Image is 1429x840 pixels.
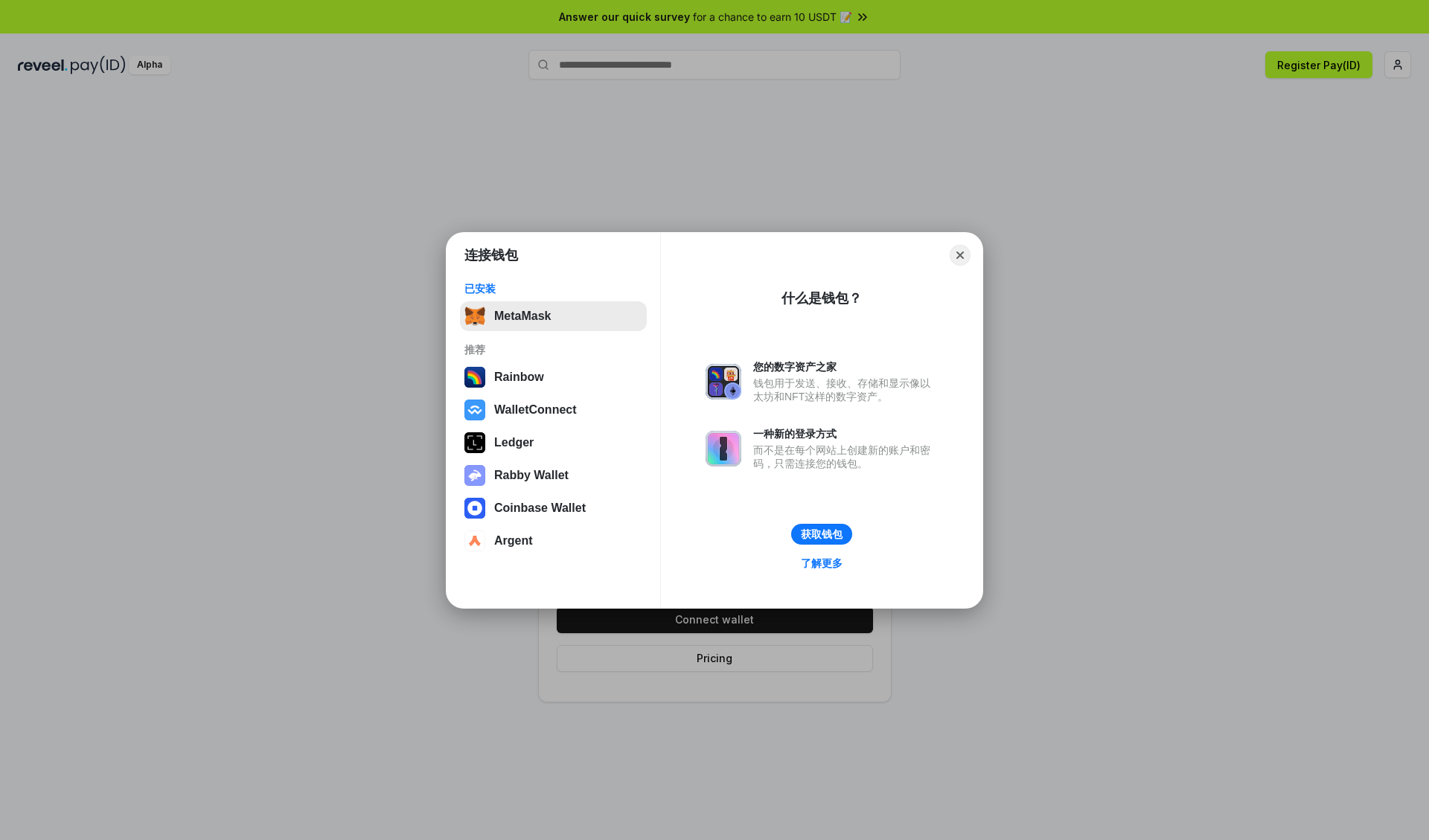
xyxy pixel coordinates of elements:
[494,436,534,449] div: Ledger
[460,428,647,458] button: Ledger
[464,343,642,356] div: 推荐
[464,306,485,327] img: svg+xml,%3Csvg%20fill%3D%22none%22%20height%3D%2233%22%20viewBox%3D%220%200%2035%2033%22%20width%...
[792,554,851,573] a: 了解更多
[781,289,862,307] div: 什么是钱包？
[950,245,971,266] button: Close
[464,498,485,519] img: svg+xml,%3Csvg%20width%3D%2228%22%20height%3D%2228%22%20viewBox%3D%220%200%2028%2028%22%20fill%3D...
[460,301,647,331] button: MetaMask
[753,443,938,470] div: 而不是在每个网站上创建新的账户和密码，只需连接您的钱包。
[494,403,577,417] div: WalletConnect
[706,431,741,467] img: svg+xml,%3Csvg%20xmlns%3D%22http%3A%2F%2Fwww.w3.org%2F2000%2Fsvg%22%20fill%3D%22none%22%20viewBox...
[460,362,647,392] button: Rainbow
[464,432,485,453] img: svg+xml,%3Csvg%20xmlns%3D%22http%3A%2F%2Fwww.w3.org%2F2000%2Fsvg%22%20width%3D%2228%22%20height%3...
[494,469,569,482] div: Rabby Wallet
[494,534,533,548] div: Argent
[801,528,843,541] div: 获取钱包
[464,246,518,264] h1: 连接钱包
[494,310,551,323] div: MetaMask
[464,530,485,551] img: svg+xml,%3Csvg%20width%3D%2228%22%20height%3D%2228%22%20viewBox%3D%220%200%2028%2028%22%20fill%3D...
[801,557,843,570] div: 了解更多
[494,501,586,515] div: Coinbase Wallet
[460,395,647,425] button: WalletConnect
[460,461,647,490] button: Rabby Wallet
[460,493,647,523] button: Coinbase Wallet
[706,364,741,400] img: svg+xml,%3Csvg%20xmlns%3D%22http%3A%2F%2Fwww.w3.org%2F2000%2Fsvg%22%20fill%3D%22none%22%20viewBox...
[753,376,938,403] div: 钱包用于发送、接收、存储和显示像以太坊和NFT这样的数字资产。
[464,400,485,420] img: svg+xml,%3Csvg%20width%3D%2228%22%20height%3D%2228%22%20viewBox%3D%220%200%2028%2028%22%20fill%3D...
[460,526,647,556] button: Argent
[494,371,544,384] div: Rainbow
[464,367,485,388] img: svg+xml,%3Csvg%20width%3D%22120%22%20height%3D%22120%22%20viewBox%3D%220%200%20120%20120%22%20fil...
[464,282,642,295] div: 已安装
[464,465,485,486] img: svg+xml,%3Csvg%20xmlns%3D%22http%3A%2F%2Fwww.w3.org%2F2000%2Fsvg%22%20fill%3D%22none%22%20viewBox...
[753,427,938,440] div: 一种新的登录方式
[791,524,852,545] button: 获取钱包
[753,360,938,373] div: 您的数字资产之家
